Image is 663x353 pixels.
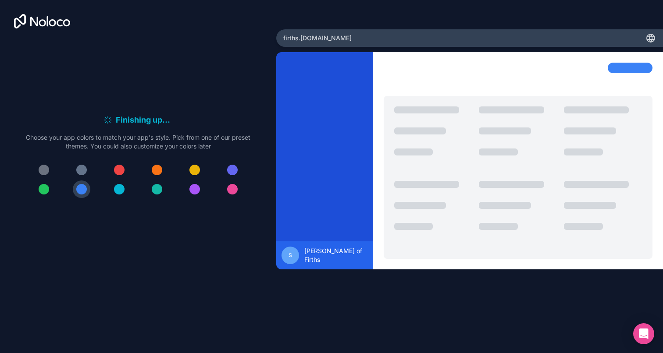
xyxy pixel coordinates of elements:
span: S [289,252,292,259]
div: Open Intercom Messenger [633,323,654,344]
h6: Finishing up [116,114,173,126]
span: firths .[DOMAIN_NAME] [283,34,352,42]
div: scrollable content [283,70,366,234]
span: [PERSON_NAME] of Firths [304,247,368,264]
p: Choose your app colors to match your app's style. Pick from one of our preset themes. You could a... [26,133,250,151]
